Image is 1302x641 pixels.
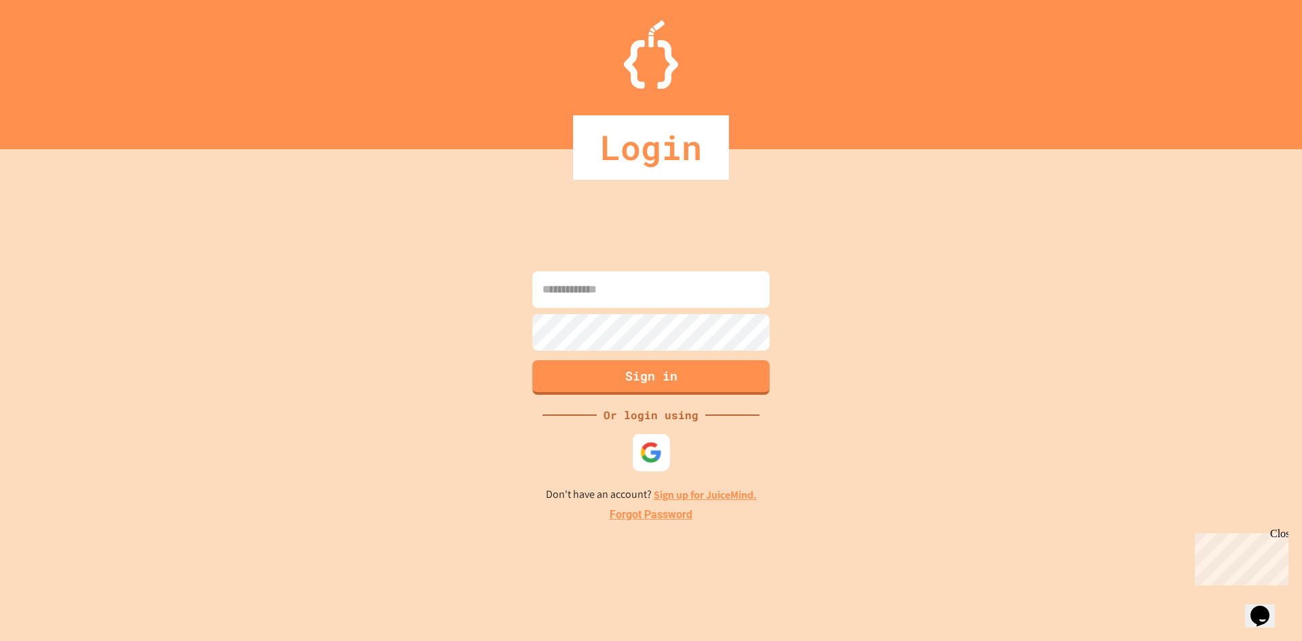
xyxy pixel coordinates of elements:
[546,486,757,503] p: Don't have an account?
[624,20,678,89] img: Logo.svg
[597,407,705,423] div: Or login using
[1245,587,1288,627] iframe: chat widget
[610,507,692,523] a: Forgot Password
[5,5,94,86] div: Chat with us now!Close
[654,488,757,502] a: Sign up for JuiceMind.
[573,115,729,180] div: Login
[1189,528,1288,585] iframe: chat widget
[640,441,663,463] img: google-icon.svg
[532,360,770,395] button: Sign in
